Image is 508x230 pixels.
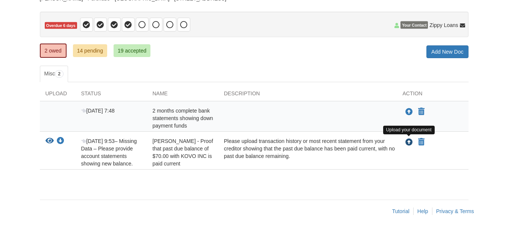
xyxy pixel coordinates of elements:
a: Tutorial [392,208,409,214]
a: Misc [40,66,68,82]
span: Your Contact [400,21,428,29]
a: 14 pending [73,44,107,57]
div: Name [147,90,218,101]
button: Upload Brittney Nolan - Proof that past due balance of $70.00 with KOVO INC is paid current [405,137,414,147]
a: 2 owed [40,44,67,58]
div: Status [76,90,147,101]
a: Help [417,208,428,214]
div: Upload [40,90,76,101]
button: Declare 2 months complete bank statements showing down payment funds not applicable [417,107,425,116]
a: Add New Doc [426,45,469,58]
span: 2 months complete bank statements showing down payment funds [153,108,213,129]
span: [DATE] 9:53 [81,138,115,144]
div: Upload your document [383,126,435,134]
button: View Brittney Nolan - Proof that past due balance of $70.00 with KOVO INC is paid current [45,137,54,145]
span: Overdue 6 days [45,22,77,29]
div: – Missing Data – Please provide account statements showing new balance. [76,137,147,167]
div: Action [397,90,469,101]
a: Download Brittney Nolan - Proof that past due balance of $70.00 with KOVO INC is paid current [57,138,64,144]
div: Description [218,90,397,101]
a: 19 accepted [114,44,150,57]
span: 2 [55,70,64,78]
button: Declare Brittney Nolan - Proof that past due balance of $70.00 with KOVO INC is paid current not ... [417,138,425,147]
span: [DATE] 7:48 [81,108,115,114]
span: Zippy Loans [429,21,458,29]
div: Please upload transaction history or most recent statement from your creditor showing that the pa... [218,137,397,167]
a: Privacy & Terms [436,208,474,214]
span: [PERSON_NAME] - Proof that past due balance of $70.00 with KOVO INC is paid current [153,138,213,167]
button: Upload 2 months complete bank statements showing down payment funds [405,107,414,117]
